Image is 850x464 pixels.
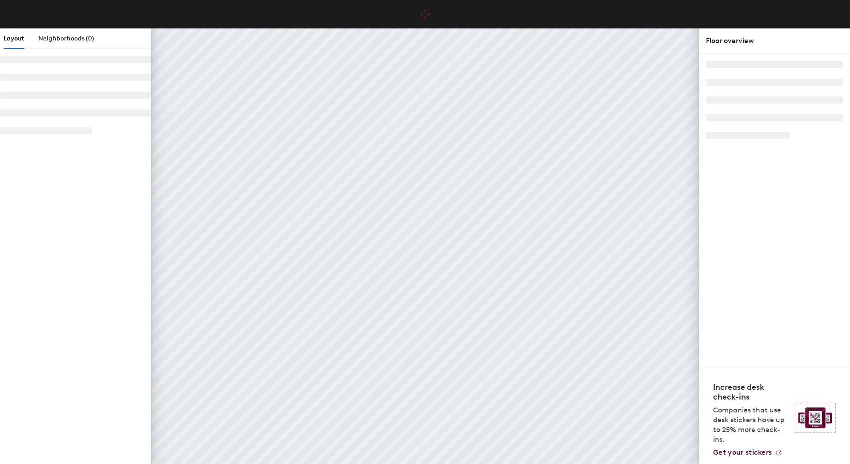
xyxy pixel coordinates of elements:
[713,448,772,456] span: Get your stickers
[713,382,790,402] h4: Increase desk check-ins
[38,35,94,42] span: Neighborhoods (0)
[713,405,790,444] p: Companies that use desk stickers have up to 25% more check-ins.
[795,403,836,433] img: Sticker logo
[706,36,843,46] div: Floor overview
[713,448,782,457] a: Get your stickers
[4,35,24,42] span: Layout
